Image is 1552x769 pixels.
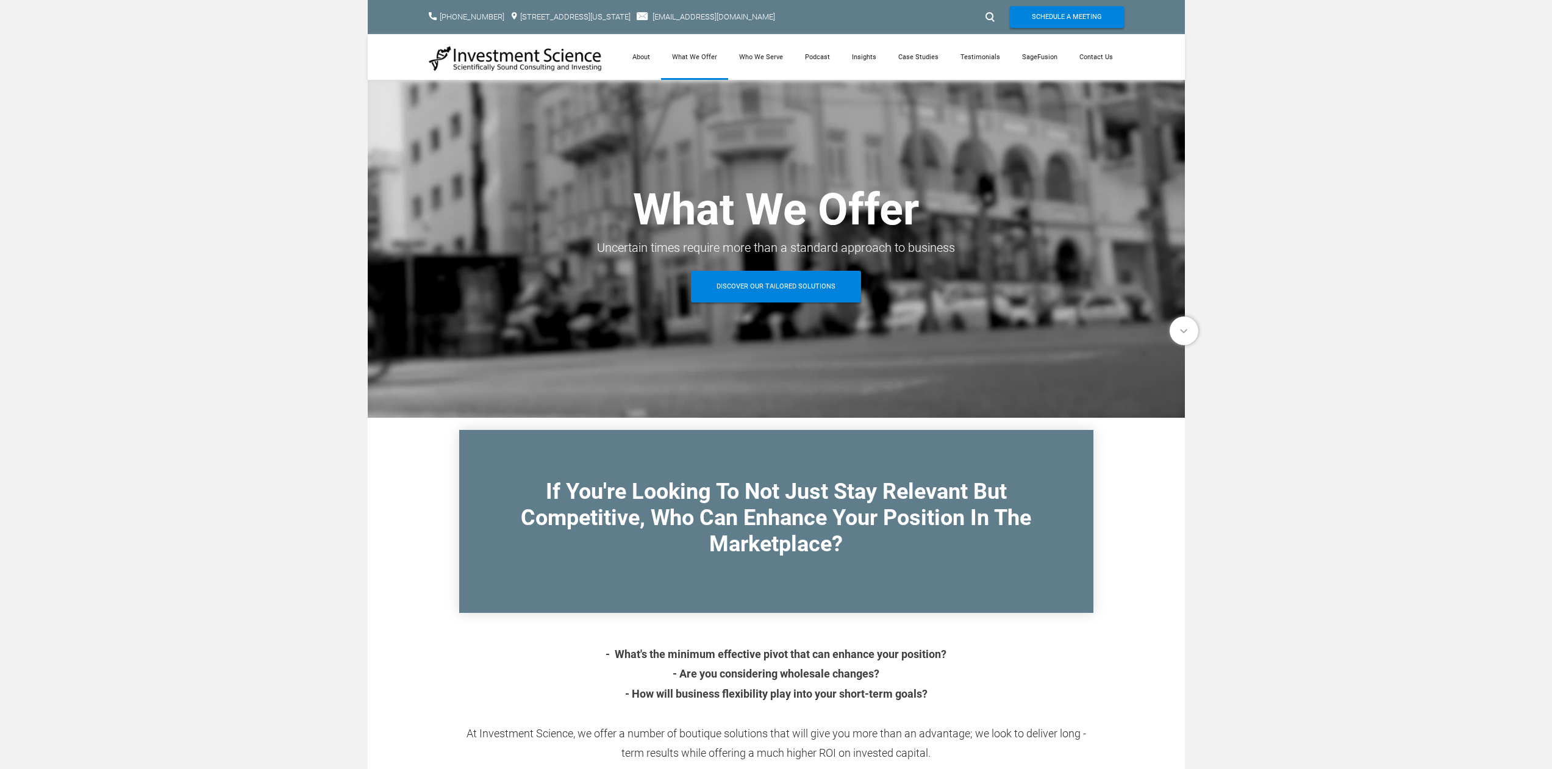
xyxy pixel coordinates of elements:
a: Testimonials [949,34,1011,80]
a: SageFusion [1011,34,1068,80]
a: Contact Us [1068,34,1124,80]
a: Schedule A Meeting [1010,6,1124,28]
a: [EMAIL_ADDRESS][DOMAIN_NAME] [653,12,775,21]
a: Who We Serve [728,34,794,80]
a: About [621,34,661,80]
img: Investment Science | NYC Consulting Services [429,45,603,72]
div: Uncertain times require more than a standard approach to business [429,237,1124,259]
a: Podcast [794,34,841,80]
font: If You're Looking To Not Just Stay Relevant But Competitive, Who Can Enhance Your Position In The... [521,479,1031,557]
a: What We Offer [661,34,728,80]
a: Discover Our Tailored Solutions [691,271,861,302]
a: [STREET_ADDRESS][US_STATE]​ [520,12,631,21]
font: ​​​- Wh​at's the minimum effective pivot that can enhance your position? - Are you considering wh... [606,648,946,700]
strong: What We Offer [633,184,919,235]
a: Insights [841,34,887,80]
a: Case Studies [887,34,949,80]
a: [PHONE_NUMBER] [440,12,504,21]
span: Schedule A Meeting [1032,6,1102,28]
span: Discover Our Tailored Solutions [717,271,835,302]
